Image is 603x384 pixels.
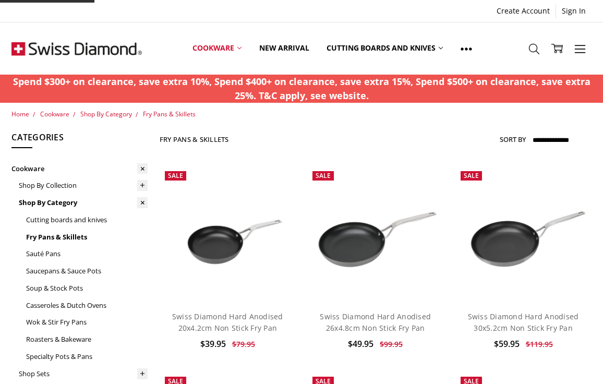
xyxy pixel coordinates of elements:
a: Fry Pans & Skillets [26,229,148,246]
a: Home [11,110,29,118]
h5: Categories [11,131,148,149]
span: Sale [316,171,331,180]
span: $99.95 [380,339,403,349]
a: Show All [452,25,481,72]
a: Sign In [556,4,592,18]
a: Cookware [11,160,148,177]
a: Cutting boards and knives [318,25,452,71]
h1: Fry Pans & Skillets [160,135,229,143]
span: Sale [168,171,183,180]
img: Swiss Diamond Hard Anodised 20x4.2cm Non Stick Fry Pan [160,188,296,279]
span: $39.95 [200,338,226,350]
a: Shop By Category [80,110,132,118]
span: $119.95 [526,339,553,349]
a: Saucepans & Sauce Pots [26,262,148,280]
label: Sort By [500,131,526,148]
a: Swiss Diamond Hard Anodised 30x5.2cm Non Stick Fry Pan [468,311,579,333]
a: Roasters & Bakeware [26,331,148,348]
span: Sale [464,171,479,180]
img: Free Shipping On Every Order [11,22,142,75]
a: Swiss Diamond Hard Anodised 20x4.2cm Non Stick Fry Pan [160,166,296,302]
a: Shop By Category [19,194,148,211]
img: Swiss Diamond Hard Anodised 30x5.2cm Non Stick Fry Pan [455,188,592,279]
a: New arrival [250,25,318,71]
a: Cookware [40,110,69,118]
a: Swiss Diamond Hard Anodised 20x4.2cm Non Stick Fry Pan [172,311,283,333]
a: Cutting boards and knives [26,211,148,229]
a: Shop By Collection [19,177,148,194]
span: $79.95 [232,339,255,349]
a: Swiss Diamond Hard Anodised 26x4.8cm Non Stick Fry Pan [320,311,431,333]
a: Cookware [184,25,250,71]
a: Create Account [491,4,556,18]
a: Shop Sets [19,365,148,382]
img: Swiss Diamond Hard Anodised 26x4.8cm Non Stick Fry Pan [307,188,443,279]
a: Swiss Diamond Hard Anodised 26x4.8cm Non Stick Fry Pan [307,166,443,302]
a: Soup & Stock Pots [26,280,148,297]
a: Swiss Diamond Hard Anodised 30x5.2cm Non Stick Fry Pan [455,166,592,302]
span: $49.95 [348,338,373,350]
a: Fry Pans & Skillets [143,110,196,118]
a: Specialty Pots & Pans [26,348,148,365]
a: Casseroles & Dutch Ovens [26,297,148,314]
span: $59.95 [494,338,520,350]
a: Sauté Pans [26,245,148,262]
a: Wok & Stir Fry Pans [26,314,148,331]
p: Spend $300+ on clearance, save extra 10%, Spend $400+ on clearance, save extra 15%, Spend $500+ o... [6,75,598,103]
